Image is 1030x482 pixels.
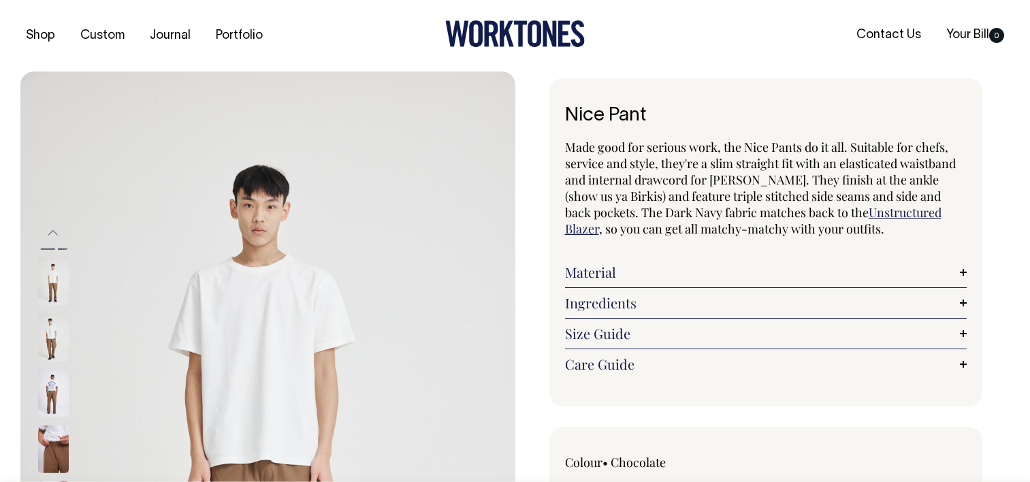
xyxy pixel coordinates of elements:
[565,356,967,372] a: Care Guide
[602,454,608,470] span: •
[38,425,69,472] img: chocolate
[38,369,69,417] img: chocolate
[565,264,967,280] a: Material
[38,313,69,361] img: chocolate
[210,25,268,47] a: Portfolio
[144,25,196,47] a: Journal
[941,24,1010,46] a: Your Bill0
[20,25,61,47] a: Shop
[565,106,967,127] h1: Nice Pant
[43,218,63,248] button: Previous
[565,454,726,470] div: Colour
[611,454,666,470] label: Chocolate
[565,295,967,311] a: Ingredients
[599,221,884,237] span: , so you can get all matchy-matchy with your outfits.
[565,139,956,221] span: Made good for serious work, the Nice Pants do it all. Suitable for chefs, service and style, they...
[565,204,942,237] a: Unstructured Blazer
[851,24,927,46] a: Contact Us
[989,28,1004,43] span: 0
[75,25,130,47] a: Custom
[38,257,69,305] img: chocolate
[565,325,967,342] a: Size Guide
